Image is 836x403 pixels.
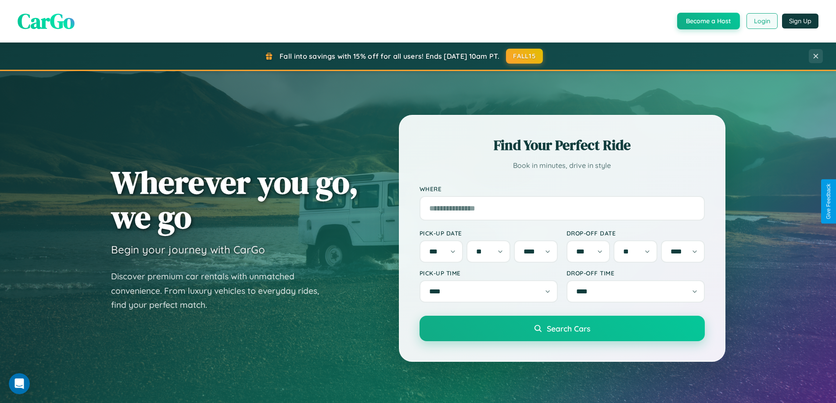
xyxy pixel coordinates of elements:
span: Fall into savings with 15% off for all users! Ends [DATE] 10am PT. [280,52,499,61]
p: Discover premium car rentals with unmatched convenience. From luxury vehicles to everyday rides, ... [111,269,330,312]
label: Drop-off Date [567,229,705,237]
h2: Find Your Perfect Ride [420,136,705,155]
h1: Wherever you go, we go [111,165,359,234]
div: Give Feedback [825,184,832,219]
button: Login [746,13,778,29]
p: Book in minutes, drive in style [420,159,705,172]
h3: Begin your journey with CarGo [111,243,265,256]
label: Drop-off Time [567,269,705,277]
button: Sign Up [782,14,818,29]
label: Where [420,185,705,193]
span: Search Cars [547,324,590,333]
button: Search Cars [420,316,705,341]
label: Pick-up Date [420,229,558,237]
span: CarGo [18,7,75,36]
button: FALL15 [506,49,543,64]
button: Become a Host [677,13,740,29]
iframe: Intercom live chat [9,373,30,394]
label: Pick-up Time [420,269,558,277]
